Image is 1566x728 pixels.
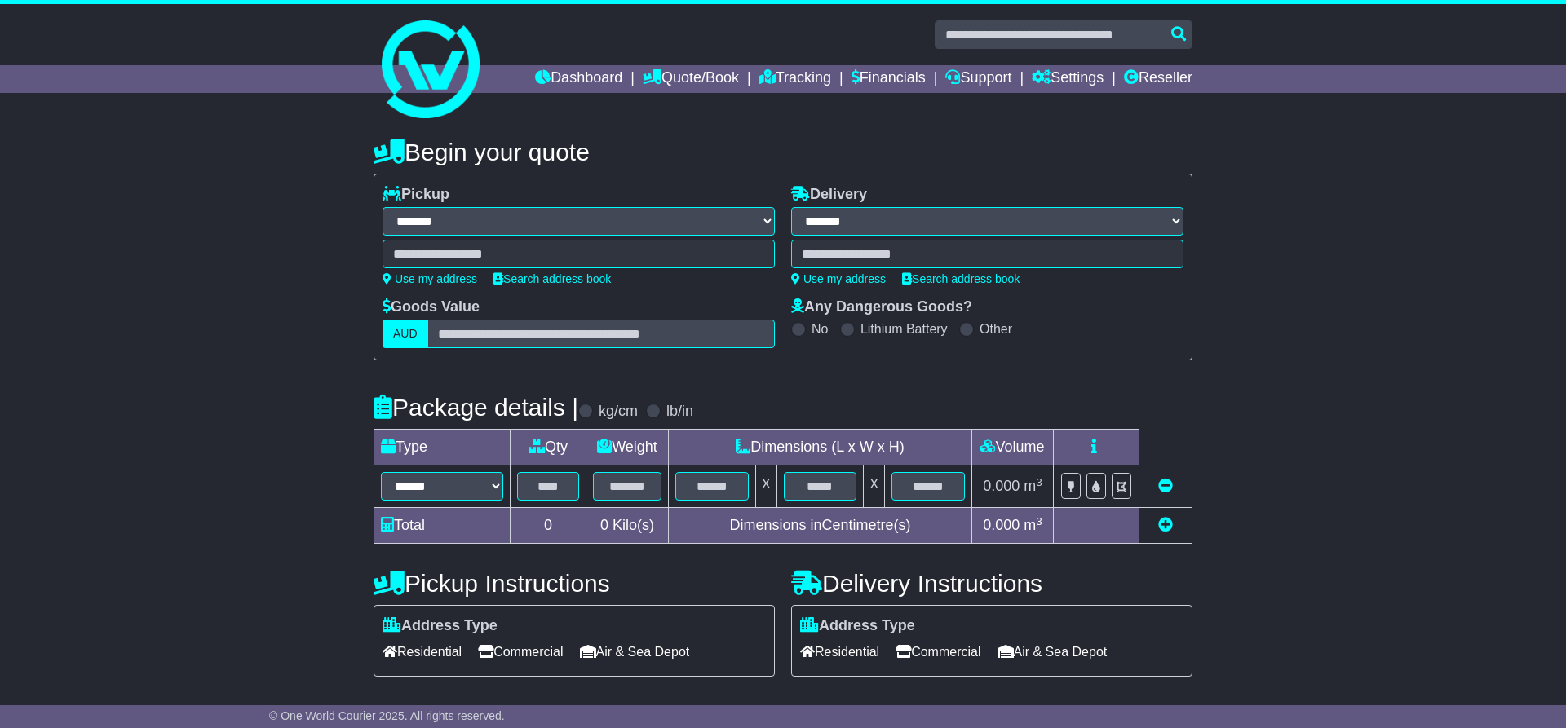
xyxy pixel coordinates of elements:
[983,517,1020,533] span: 0.000
[580,639,690,664] span: Air & Sea Depot
[511,430,586,465] td: Qty
[998,639,1108,664] span: Air & Sea Depot
[755,465,776,508] td: x
[586,430,669,465] td: Weight
[800,639,879,664] span: Residential
[383,639,462,664] span: Residential
[800,617,915,635] label: Address Type
[852,65,926,93] a: Financials
[791,272,886,285] a: Use my address
[1024,517,1042,533] span: m
[374,430,511,465] td: Type
[374,394,578,421] h4: Package details |
[478,639,563,664] span: Commercial
[511,508,586,544] td: 0
[971,430,1053,465] td: Volume
[643,65,739,93] a: Quote/Book
[860,321,948,337] label: Lithium Battery
[599,403,638,421] label: kg/cm
[586,508,669,544] td: Kilo(s)
[791,186,867,204] label: Delivery
[791,570,1192,597] h4: Delivery Instructions
[383,186,449,204] label: Pickup
[668,508,971,544] td: Dimensions in Centimetre(s)
[1036,515,1042,527] sup: 3
[383,272,477,285] a: Use my address
[1124,65,1192,93] a: Reseller
[269,709,505,722] span: © One World Courier 2025. All rights reserved.
[812,321,828,337] label: No
[1158,517,1173,533] a: Add new item
[374,570,775,597] h4: Pickup Instructions
[1036,476,1042,488] sup: 3
[374,508,511,544] td: Total
[535,65,622,93] a: Dashboard
[383,617,498,635] label: Address Type
[600,517,608,533] span: 0
[383,320,428,348] label: AUD
[1024,478,1042,494] span: m
[983,478,1020,494] span: 0.000
[668,430,971,465] td: Dimensions (L x W x H)
[945,65,1011,93] a: Support
[493,272,611,285] a: Search address book
[759,65,831,93] a: Tracking
[666,403,693,421] label: lb/in
[902,272,1020,285] a: Search address book
[374,139,1192,165] h4: Begin your quote
[896,639,980,664] span: Commercial
[980,321,1012,337] label: Other
[864,465,885,508] td: x
[1158,478,1173,494] a: Remove this item
[1032,65,1104,93] a: Settings
[791,298,972,316] label: Any Dangerous Goods?
[383,298,480,316] label: Goods Value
